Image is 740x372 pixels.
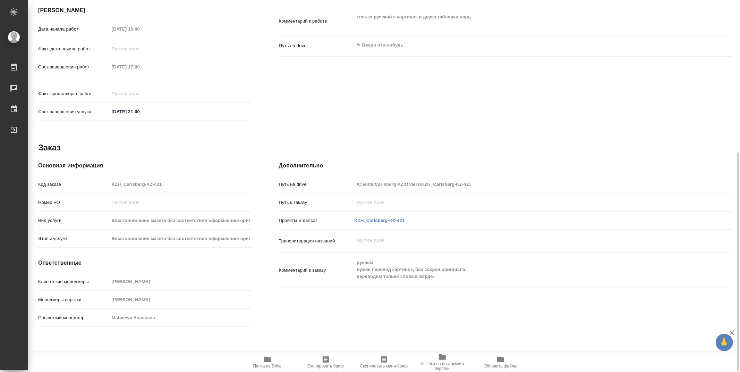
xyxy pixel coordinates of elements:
input: Пустое поле [109,276,251,287]
input: Пустое поле [355,179,695,189]
button: 🙏 [716,334,733,351]
input: ✎ Введи что-нибудь [109,107,170,117]
a: KZH_Carlsberg-KZ-421 [355,218,405,223]
p: Срок завершения услуги [38,108,109,115]
h2: Заказ [38,142,61,153]
button: Ссылка на инструкции верстки [413,353,471,372]
p: Факт. срок заверш. работ [38,90,109,97]
p: Номер РО [38,199,109,206]
p: Менеджеры верстки [38,296,109,303]
p: Код заказа [38,181,109,188]
h4: Основная информация [38,162,251,170]
input: Пустое поле [109,313,251,323]
p: Факт. дата начала работ [38,46,109,52]
input: Пустое поле [109,197,251,207]
p: Транслитерация названий [279,238,355,245]
input: Пустое поле [109,62,170,72]
input: Пустое поле [109,233,251,243]
p: Клиентские менеджеры [38,278,109,285]
span: Ссылка на инструкции верстки [417,361,467,371]
p: Срок завершения работ [38,64,109,71]
p: Путь к заказу [279,199,355,206]
button: Скопировать бриф [297,353,355,372]
input: Пустое поле [109,179,251,189]
textarea: рус-каз нужен перевод картинок, без сохран ориганала. переводим только слова в ворде. [355,257,695,282]
span: Скопировать бриф [307,364,344,369]
input: Пустое поле [109,44,170,54]
p: Проекты Smartcat [279,217,355,224]
input: Пустое поле [109,89,170,99]
input: Пустое поле [355,197,695,207]
p: Дата начала работ [38,26,109,33]
input: Пустое поле [109,215,251,225]
span: 🙏 [718,335,730,350]
h4: Ответственные [38,259,251,267]
textarea: только русский с картинок в двуяз таблички ворд [355,11,695,30]
p: Комментарий к работе [279,18,355,25]
p: Вид услуги [38,217,109,224]
h4: Дополнительно [279,162,732,170]
p: Проектный менеджер [38,314,109,321]
input: Пустое поле [109,295,251,305]
h4: [PERSON_NAME] [38,6,251,15]
input: Пустое поле [109,24,170,34]
span: Папка на Drive [253,364,282,369]
button: Обновить файлы [471,353,530,372]
button: Папка на Drive [238,353,297,372]
p: Комментарий к заказу [279,267,355,274]
p: Путь на drive [279,42,355,49]
span: Обновить файлы [484,364,517,369]
button: Скопировать мини-бриф [355,353,413,372]
p: Этапы услуги [38,235,109,242]
p: Путь на drive [279,181,355,188]
span: Скопировать мини-бриф [360,364,408,369]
